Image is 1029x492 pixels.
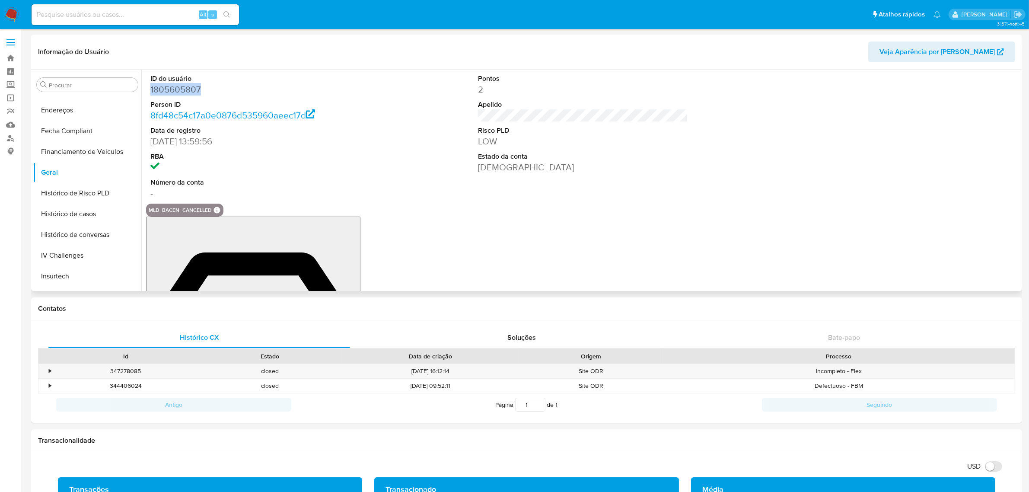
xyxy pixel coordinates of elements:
h1: Contatos [38,304,1015,313]
dt: Estado da conta [478,152,688,161]
dt: Risco PLD [478,126,688,135]
button: Procurar [40,81,47,88]
dt: RBA [150,152,360,161]
button: Antigo [56,398,291,412]
dd: - [150,187,360,199]
button: Histórico de Risco PLD [33,183,141,204]
button: Fecha Compliant [33,121,141,141]
button: Endereços [33,100,141,121]
button: mlb_bacen_cancelled [149,208,212,212]
span: 1 [556,400,558,409]
div: Origem [525,352,657,361]
button: IV Challenges [33,245,141,266]
a: Sair [1013,10,1023,19]
button: search-icon [218,9,236,21]
button: Veja Aparência por [PERSON_NAME] [868,42,1015,62]
span: Alt [200,10,207,19]
p: laisa.felismino@mercadolivre.com [962,10,1010,19]
button: Items [33,287,141,307]
div: • [49,367,51,375]
a: 8fd48c54c17a0e0876d535960aeec17d [150,109,315,121]
h1: Transacionalidade [38,436,1015,445]
div: Id [60,352,191,361]
button: Histórico de casos [33,204,141,224]
button: Financiamento de Veículos [33,141,141,162]
span: Página de [496,398,558,412]
span: s [211,10,214,19]
button: Histórico de conversas [33,224,141,245]
span: Histórico CX [180,332,219,342]
dt: Pontos [478,74,688,83]
button: Insurtech [33,266,141,287]
div: Site ODR [519,364,663,378]
div: Incompleto - Flex [663,364,1015,378]
div: [DATE] 16:12:14 [342,364,519,378]
div: 344406024 [54,379,198,393]
a: Notificações [933,11,941,18]
span: Soluções [507,332,536,342]
span: Veja Aparência por [PERSON_NAME] [879,42,995,62]
div: Defectuoso - FBM [663,379,1015,393]
dt: ID do usuário [150,74,360,83]
dt: Person ID [150,100,360,109]
span: Bate-papo [828,332,860,342]
div: • [49,382,51,390]
dt: Apelido [478,100,688,109]
button: Seguindo [762,398,997,412]
div: Estado [204,352,335,361]
dd: [DATE] 13:59:56 [150,135,360,147]
div: 347278085 [54,364,198,378]
dd: [DEMOGRAPHIC_DATA] [478,161,688,173]
h1: Informação do Usuário [38,48,109,56]
dt: Número da conta [150,178,360,187]
dt: Data de registro [150,126,360,135]
dd: LOW [478,135,688,147]
div: Data de criação [348,352,513,361]
div: Processo [669,352,1009,361]
div: Site ODR [519,379,663,393]
div: [DATE] 09:52:11 [342,379,519,393]
div: closed [198,364,341,378]
input: Pesquise usuários ou casos... [32,9,239,20]
dd: 1805605807 [150,83,360,96]
input: Procurar [49,81,134,89]
button: Geral [33,162,141,183]
span: Atalhos rápidos [879,10,925,19]
dd: 2 [478,83,688,96]
div: closed [198,379,341,393]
